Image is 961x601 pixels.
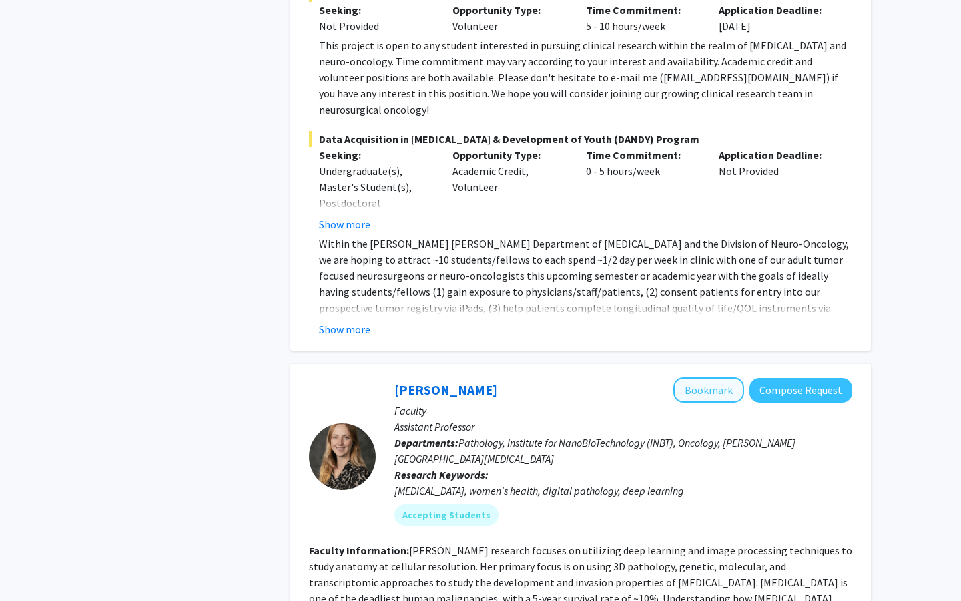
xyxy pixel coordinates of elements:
[394,381,497,398] a: [PERSON_NAME]
[319,236,852,348] p: Within the [PERSON_NAME] [PERSON_NAME] Department of [MEDICAL_DATA] and the Division of Neuro-Onc...
[673,377,744,403] button: Add Ashley Kiemen to Bookmarks
[394,483,852,499] div: [MEDICAL_DATA], women's health, digital pathology, deep learning
[394,436,458,449] b: Departments:
[394,504,499,526] mat-chip: Accepting Students
[586,147,699,163] p: Time Commitment:
[394,436,795,465] span: Pathology, Institute for NanoBioTechnology (INBT), Oncology, [PERSON_NAME][GEOGRAPHIC_DATA][MEDIC...
[442,2,576,34] div: Volunteer
[586,2,699,18] p: Time Commitment:
[749,378,852,403] button: Compose Request to Ashley Kiemen
[319,216,370,232] button: Show more
[319,18,432,34] div: Not Provided
[452,147,566,163] p: Opportunity Type:
[319,321,370,337] button: Show more
[576,147,709,232] div: 0 - 5 hours/week
[576,2,709,34] div: 5 - 10 hours/week
[719,2,832,18] p: Application Deadline:
[319,37,852,118] div: This project is open to any student interested in pursuing clinical research within the realm of ...
[319,2,432,18] p: Seeking:
[394,403,852,419] p: Faculty
[319,163,432,275] div: Undergraduate(s), Master's Student(s), Postdoctoral Researcher(s) / Research Staff, Medical Resid...
[394,468,489,481] b: Research Keywords:
[309,544,409,557] b: Faculty Information:
[709,2,842,34] div: [DATE]
[709,147,842,232] div: Not Provided
[394,419,852,435] p: Assistant Professor
[442,147,576,232] div: Academic Credit, Volunteer
[719,147,832,163] p: Application Deadline:
[319,147,432,163] p: Seeking:
[309,131,852,147] span: Data Acquisition in [MEDICAL_DATA] & Development of Youth (DANDY) Program
[452,2,566,18] p: Opportunity Type:
[10,541,57,591] iframe: Chat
